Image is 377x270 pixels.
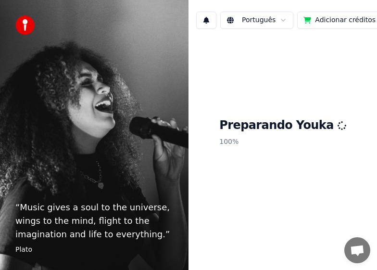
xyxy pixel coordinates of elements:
p: 100 % [219,133,346,151]
a: Bate-papo aberto [344,237,370,263]
footer: Plato [15,245,173,255]
p: “ Music gives a soul to the universe, wings to the mind, flight to the imagination and life to ev... [15,201,173,241]
h1: Preparando Youka [219,118,346,133]
img: youka [15,15,35,35]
